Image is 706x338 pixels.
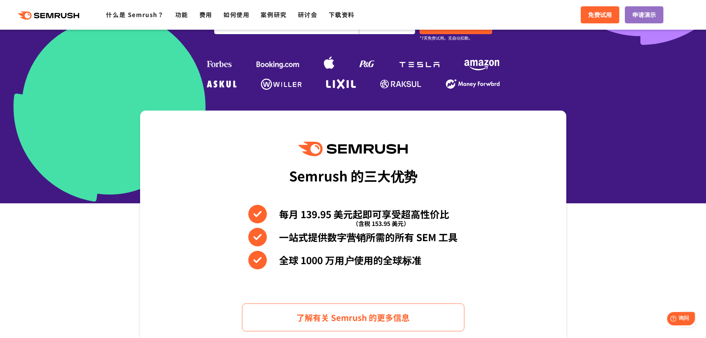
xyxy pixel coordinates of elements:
a: 申请演示 [625,6,663,23]
a: 如何使用 [223,10,249,19]
a: 费用 [199,10,212,19]
font: 一站式提供数字营销所需的所有 SEM 工具 [279,230,458,244]
font: *7天免费试用。无自动扣款。 [420,35,473,41]
font: 申请演示 [632,10,656,19]
a: 下载资料 [329,10,355,19]
font: Semrush 的三大优势 [289,166,417,185]
a: 功能 [175,10,188,19]
a: 案例研究 [261,10,286,19]
a: 了解有关 Semrush 的更多信息 [242,303,464,331]
img: Semrush [298,142,407,156]
font: 每月 139.95 美元起即可享受超高性价比 [279,207,449,221]
a: 免费试用 [581,6,619,23]
iframe: 帮助小部件启动器 [640,309,698,330]
a: 什么是 Semrush？ [106,10,164,19]
font: 免费试用 [588,10,612,19]
a: 研讨会 [298,10,318,19]
font: 全球 1000 万用户使用的全球标准 [279,253,421,267]
font: （含税 153.95 美元） [352,219,410,228]
font: 了解有关 Semrush 的更多信息 [296,311,410,323]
